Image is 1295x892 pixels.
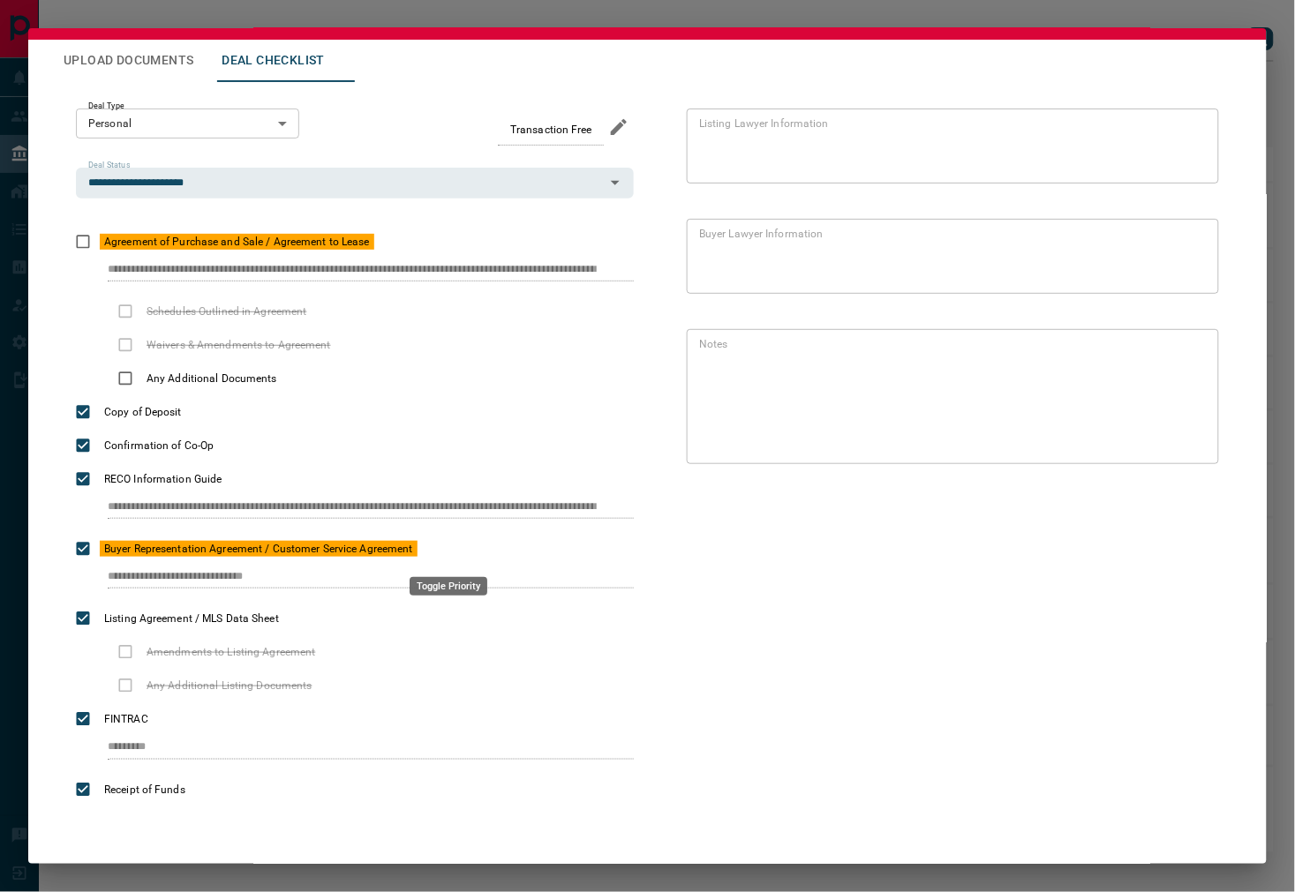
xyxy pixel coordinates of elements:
[142,644,320,660] span: Amendments to Listing Agreement
[142,304,312,319] span: Schedules Outlined in Agreement
[699,337,1200,457] textarea: text field
[100,471,226,487] span: RECO Information Guide
[108,736,597,759] input: checklist input
[100,782,190,798] span: Receipt of Funds
[207,40,339,82] button: Deal Checklist
[699,116,1200,176] textarea: text field
[108,566,597,588] input: checklist input
[88,160,130,171] label: Deal Status
[100,711,153,727] span: FINTRAC
[76,109,299,139] div: Personal
[100,404,186,420] span: Copy of Deposit
[88,101,124,112] label: Deal Type
[100,438,218,453] span: Confirmation of Co-Op
[604,112,634,142] button: edit
[142,371,282,386] span: Any Additional Documents
[100,611,283,626] span: Listing Agreement / MLS Data Sheet
[108,259,597,281] input: checklist input
[410,577,487,596] div: Toggle Priority
[100,234,374,250] span: Agreement of Purchase and Sale / Agreement to Lease
[699,227,1200,287] textarea: text field
[142,337,335,353] span: Waivers & Amendments to Agreement
[100,541,418,557] span: Buyer Representation Agreement / Customer Service Agreement
[108,496,597,519] input: checklist input
[142,678,317,693] span: Any Additional Listing Documents
[49,40,207,82] button: Upload Documents
[603,170,628,195] button: Open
